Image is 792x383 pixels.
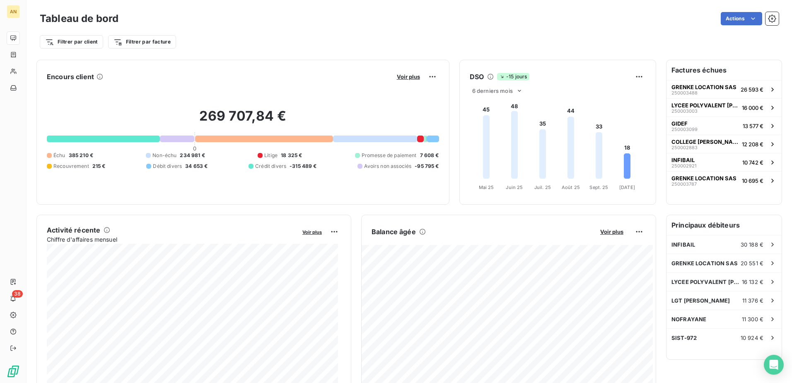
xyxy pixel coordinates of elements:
[671,182,697,187] span: 250003787
[619,184,635,190] tspan: [DATE]
[741,241,763,248] span: 30 188 €
[394,73,423,80] button: Voir plus
[7,365,20,378] img: Logo LeanPay
[300,228,324,235] button: Voir plus
[666,80,782,98] button: GRENKE LOCATION SAS25000348826 593 €
[742,297,763,304] span: 11 376 €
[598,228,626,235] button: Voir plus
[302,229,322,235] span: Voir plus
[420,152,439,159] span: 7 608 €
[671,120,688,127] span: GIDEF
[742,279,763,285] span: 16 132 €
[47,108,439,133] h2: 269 707,84 €
[671,260,738,267] span: GRENKE LOCATION SAS
[671,109,698,114] span: 250003003
[671,279,742,285] span: LYCEE POLYVALENT [PERSON_NAME]
[506,184,523,190] tspan: Juin 25
[666,60,782,80] h6: Factures échues
[600,228,623,235] span: Voir plus
[53,152,65,159] span: Échu
[290,162,317,170] span: -315 489 €
[53,162,89,170] span: Recouvrement
[255,162,286,170] span: Crédit divers
[193,145,196,152] span: 0
[497,73,529,80] span: -15 jours
[671,84,736,90] span: GRENKE LOCATION SAS
[671,90,698,95] span: 250003488
[364,162,411,170] span: Avoirs non associés
[671,335,697,341] span: SIST-972
[40,35,103,48] button: Filtrer par client
[478,184,494,190] tspan: Mai 25
[671,127,698,132] span: 250003099
[666,98,782,116] button: LYCEE POLYVALENT [PERSON_NAME]25000300316 000 €
[666,171,782,189] button: GRENKE LOCATION SAS25000378710 695 €
[534,184,551,190] tspan: Juil. 25
[671,145,698,150] span: 250002883
[47,235,297,244] span: Chiffre d'affaires mensuel
[372,227,416,237] h6: Balance âgée
[741,86,763,93] span: 26 593 €
[108,35,176,48] button: Filtrer par facture
[562,184,580,190] tspan: Août 25
[671,157,695,163] span: INFIBAIL
[742,141,763,148] span: 12 208 €
[666,116,782,135] button: GIDEF25000309913 577 €
[666,153,782,171] button: INFIBAIL25000292110 742 €
[742,104,763,111] span: 16 000 €
[47,72,94,82] h6: Encours client
[185,162,208,170] span: 34 653 €
[415,162,439,170] span: -95 795 €
[671,102,739,109] span: LYCEE POLYVALENT [PERSON_NAME]
[152,152,176,159] span: Non-échu
[470,72,484,82] h6: DSO
[153,162,182,170] span: Débit divers
[671,175,736,182] span: GRENKE LOCATION SAS
[666,135,782,153] button: COLLEGE [PERSON_NAME]25000288312 208 €
[742,159,763,166] span: 10 742 €
[362,152,417,159] span: Promesse de paiement
[671,138,739,145] span: COLLEGE [PERSON_NAME]
[671,241,695,248] span: INFIBAIL
[671,163,696,168] span: 250002921
[589,184,608,190] tspan: Sept. 25
[721,12,762,25] button: Actions
[742,316,763,322] span: 11 300 €
[764,355,784,375] div: Open Intercom Messenger
[397,73,420,80] span: Voir plus
[671,316,706,322] span: NOFRAYANE
[47,225,100,235] h6: Activité récente
[741,260,763,267] span: 20 551 €
[69,152,93,159] span: 385 210 €
[92,162,106,170] span: 215 €
[742,177,763,184] span: 10 695 €
[472,87,513,94] span: 6 derniers mois
[180,152,205,159] span: 234 981 €
[671,297,730,304] span: LGT [PERSON_NAME]
[281,152,302,159] span: 18 325 €
[40,11,118,26] h3: Tableau de bord
[12,290,23,298] span: 38
[741,335,763,341] span: 10 924 €
[666,215,782,235] h6: Principaux débiteurs
[743,123,763,129] span: 13 577 €
[7,5,20,18] div: AN
[264,152,278,159] span: Litige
